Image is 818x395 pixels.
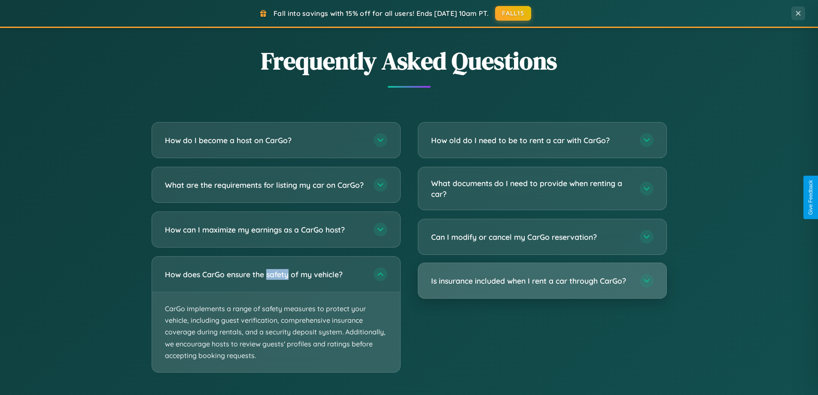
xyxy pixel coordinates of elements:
[165,180,365,190] h3: What are the requirements for listing my car on CarGo?
[152,292,400,372] p: CarGo implements a range of safety measures to protect your vehicle, including guest verification...
[431,178,631,199] h3: What documents do I need to provide when renting a car?
[808,180,814,215] div: Give Feedback
[431,135,631,146] h3: How old do I need to be to rent a car with CarGo?
[152,44,667,77] h2: Frequently Asked Questions
[274,9,489,18] span: Fall into savings with 15% off for all users! Ends [DATE] 10am PT.
[431,232,631,242] h3: Can I modify or cancel my CarGo reservation?
[165,135,365,146] h3: How do I become a host on CarGo?
[165,269,365,280] h3: How does CarGo ensure the safety of my vehicle?
[495,6,531,21] button: FALL15
[431,276,631,286] h3: Is insurance included when I rent a car through CarGo?
[165,224,365,235] h3: How can I maximize my earnings as a CarGo host?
